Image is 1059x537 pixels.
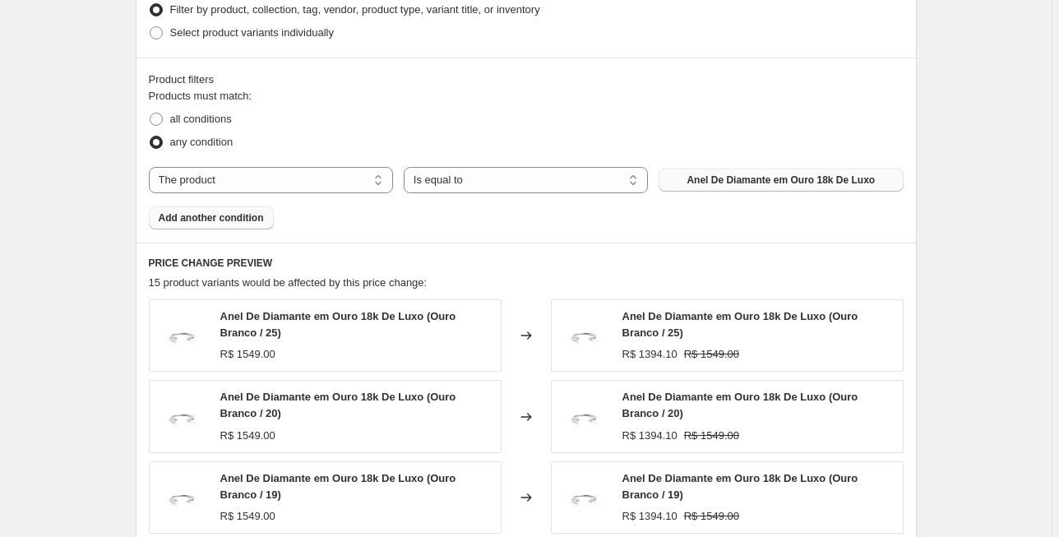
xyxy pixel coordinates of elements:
[220,472,456,501] span: Anel De Diamante em Ouro 18k De Luxo (Ouro Branco / 19)
[149,72,904,88] div: Product filters
[622,428,677,444] div: R$ 1394.10
[149,276,428,289] span: 15 product variants would be affected by this price change:
[158,473,207,522] img: Designsemnome_19_80x.png
[220,346,275,363] div: R$ 1549.00
[560,311,609,360] img: Designsemnome_19_80x.png
[560,473,609,522] img: Designsemnome_19_80x.png
[220,428,275,444] div: R$ 1549.00
[170,113,232,125] span: all conditions
[170,3,540,16] span: Filter by product, collection, tag, vendor, product type, variant title, or inventory
[170,136,234,148] span: any condition
[684,346,739,363] strike: R$ 1549.00
[684,428,739,444] strike: R$ 1549.00
[220,391,456,419] span: Anel De Diamante em Ouro 18k De Luxo (Ouro Branco / 20)
[220,310,456,339] span: Anel De Diamante em Ouro 18k De Luxo (Ouro Branco / 25)
[560,392,609,442] img: Designsemnome_19_80x.png
[622,310,858,339] span: Anel De Diamante em Ouro 18k De Luxo (Ouro Branco / 25)
[158,311,207,360] img: Designsemnome_19_80x.png
[684,508,739,525] strike: R$ 1549.00
[159,211,264,225] span: Add another condition
[622,508,677,525] div: R$ 1394.10
[149,90,252,102] span: Products must match:
[659,169,903,192] button: Anel De Diamante em Ouro 18k De Luxo
[220,508,275,525] div: R$ 1549.00
[170,26,334,39] span: Select product variants individually
[622,472,858,501] span: Anel De Diamante em Ouro 18k De Luxo (Ouro Branco / 19)
[687,174,875,187] span: Anel De Diamante em Ouro 18k De Luxo
[622,346,677,363] div: R$ 1394.10
[622,391,858,419] span: Anel De Diamante em Ouro 18k De Luxo (Ouro Branco / 20)
[149,206,274,229] button: Add another condition
[149,257,904,270] h6: PRICE CHANGE PREVIEW
[158,392,207,442] img: Designsemnome_19_80x.png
